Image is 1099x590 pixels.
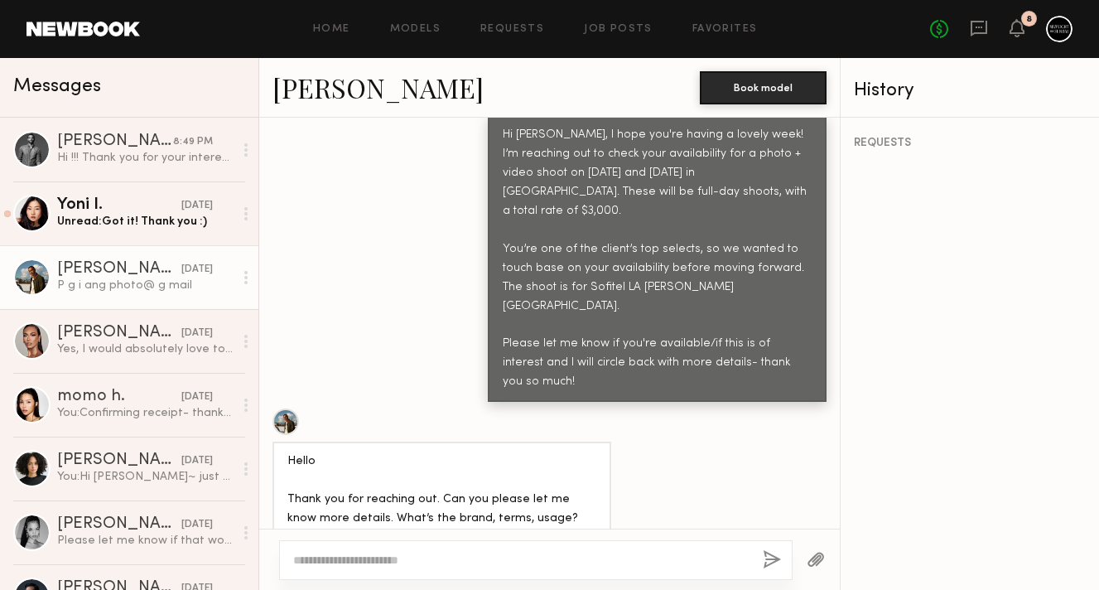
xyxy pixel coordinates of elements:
div: [DATE] [181,517,213,533]
a: Home [313,24,350,35]
div: [PERSON_NAME] [57,452,181,469]
div: History [854,81,1086,100]
div: You: Hi [PERSON_NAME]~ just wanted to bump up my previous message. Thank you and please let me kn... [57,469,234,485]
div: Please let me know if that worked! My computer is being weird with files [DATE] haha [57,533,234,549]
div: 8 [1026,15,1032,24]
div: [PERSON_NAME] [57,516,181,533]
div: [DATE] [181,198,213,214]
div: [PERSON_NAME] [57,133,173,150]
div: Hi !!! Thank you for your interest! I am currently booked out until the end of October, I’ve reac... [57,150,234,166]
div: momo h. [57,389,181,405]
div: Unread: Got it! Thank you :) [57,214,234,230]
a: Requests [480,24,544,35]
button: Book model [700,71,827,104]
span: Messages [13,77,101,96]
div: Yoni I. [57,197,181,214]
a: Book model [700,80,827,94]
a: Models [390,24,441,35]
div: REQUESTS [854,138,1086,149]
div: [DATE] [181,262,213,278]
a: Job Posts [584,24,653,35]
div: P g i ang photo@ g mail [57,278,234,293]
a: [PERSON_NAME] [272,70,484,105]
div: [DATE] [181,453,213,469]
div: Hello Thank you for reaching out. Can you please let me know more details. What’s the brand, term... [287,452,596,548]
div: [PERSON_NAME] [57,325,181,341]
div: Hi [PERSON_NAME], I hope you're having a lovely week! I’m reaching out to check your availability... [503,126,812,392]
div: You: Confirming receipt- thank you so much! x [57,405,234,421]
div: Yes, I would absolutely love to shoot with you guys so just keep me posted! But yes, I am definit... [57,341,234,357]
div: 8:49 PM [173,134,213,150]
div: [DATE] [181,389,213,405]
div: [PERSON_NAME] [57,261,181,278]
div: [DATE] [181,326,213,341]
a: Favorites [692,24,758,35]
